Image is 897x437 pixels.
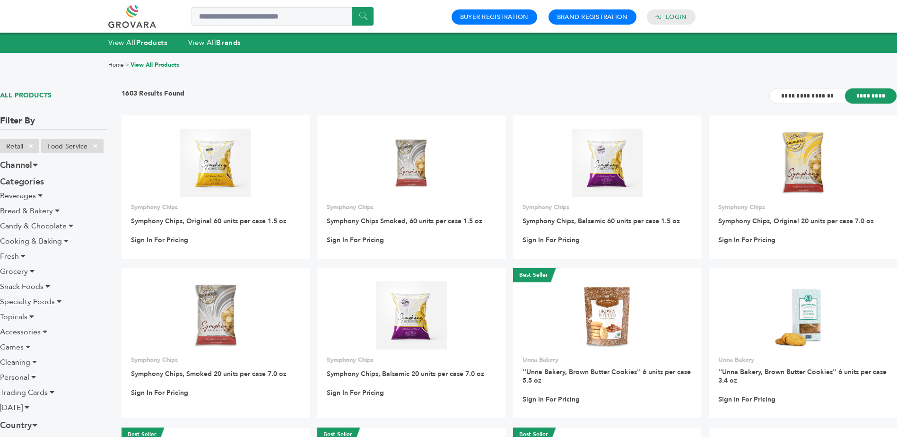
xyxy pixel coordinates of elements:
img: ''Unna Bakery, Brown Butter Cookies'' 6 units per case 5.5 oz [573,281,642,350]
img: Symphony Chips Smoked, 60 units per case 1.5 oz [377,129,446,197]
a: Sign In For Pricing [718,395,775,404]
a: Symphony Chips, Smoked 20 units per case 7.0 oz [131,369,287,378]
img: Symphony Chips, Balsamic 60 units per case 1.5 oz [572,129,643,197]
a: Login [666,13,687,21]
a: Sign In For Pricing [523,236,580,245]
a: ''Unna Bakery, Brown Butter Cookies'' 6 units per case 5.5 oz [523,367,691,385]
a: Home [108,61,124,69]
a: Symphony Chips, Balsamic 60 units per case 1.5 oz [523,217,680,226]
li: Food Service [41,139,104,153]
img: Symphony Chips, Original 20 units per case 7.0 oz [780,129,825,197]
strong: Products [136,38,167,47]
span: × [23,140,39,152]
a: View AllBrands [188,38,241,47]
a: Symphony Chips, Balsamic 20 units per case 7.0 oz [327,369,484,378]
input: Search a product or brand... [192,7,374,26]
img: Symphony Chips, Original 60 units per case 1.5 oz [180,129,252,197]
p: Unna Bakery [718,356,888,364]
a: Buyer Registration [460,13,529,21]
span: > [125,61,129,69]
p: Symphony Chips [718,203,888,211]
h3: 1603 Results Found [122,89,185,104]
a: Sign In For Pricing [327,236,384,245]
a: Brand Registration [557,13,628,21]
span: × [87,140,103,152]
p: Unna Bakery [523,356,692,364]
a: Sign In For Pricing [131,389,188,397]
a: View All Products [131,61,179,69]
a: Symphony Chips Smoked, 60 units per case 1.5 oz [327,217,482,226]
img: ''Unna Bakery, Brown Butter Cookies'' 6 units per case 3.4 oz [769,281,837,350]
a: Sign In For Pricing [327,389,384,397]
p: Symphony Chips [523,203,692,211]
strong: Brands [216,38,241,47]
img: Symphony Chips, Smoked 20 units per case 7.0 oz [192,281,238,350]
a: View AllProducts [108,38,168,47]
a: Symphony Chips, Original 60 units per case 1.5 oz [131,217,287,226]
a: Sign In For Pricing [523,395,580,404]
a: Sign In For Pricing [718,236,775,245]
p: Symphony Chips [131,356,300,364]
a: Symphony Chips, Original 20 units per case 7.0 oz [718,217,874,226]
img: Symphony Chips, Balsamic 20 units per case 7.0 oz [376,281,447,350]
p: Symphony Chips [131,203,300,211]
a: Sign In For Pricing [131,236,188,245]
a: ''Unna Bakery, Brown Butter Cookies'' 6 units per case 3.4 oz [718,367,887,385]
p: Symphony Chips [327,356,496,364]
p: Symphony Chips [327,203,496,211]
